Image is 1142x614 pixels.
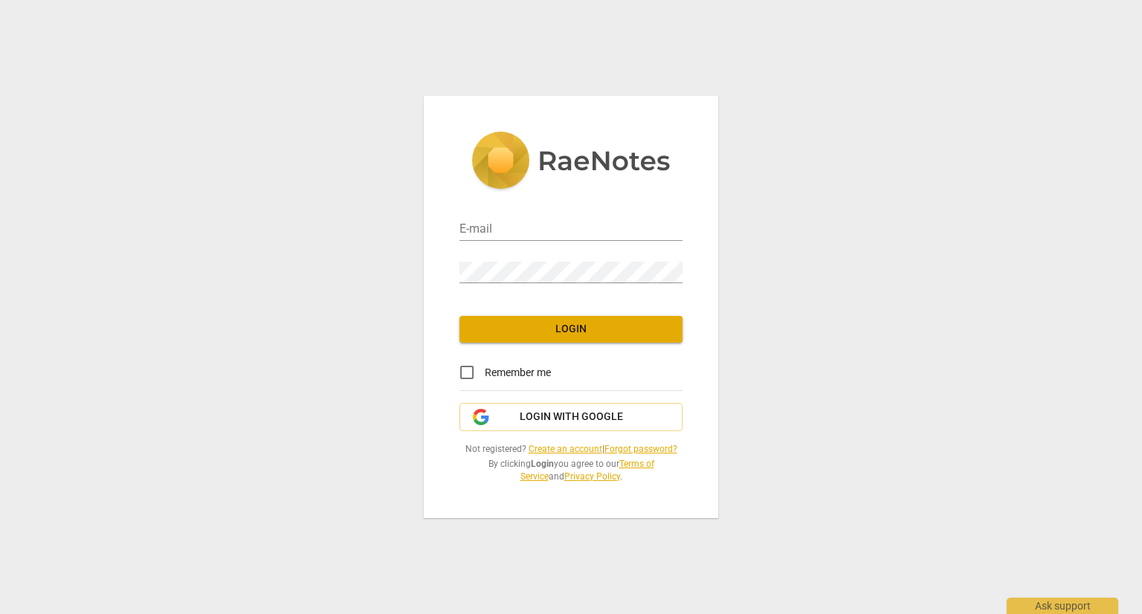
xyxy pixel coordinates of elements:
div: Ask support [1007,598,1118,614]
a: Create an account [529,444,602,454]
span: By clicking you agree to our and . [459,458,683,482]
span: Login with Google [520,410,623,424]
span: Login [471,322,671,337]
img: 5ac2273c67554f335776073100b6d88f.svg [471,132,671,193]
b: Login [531,459,554,469]
button: Login [459,316,683,343]
span: Remember me [485,365,551,381]
button: Login with Google [459,403,683,431]
a: Privacy Policy [564,471,620,482]
a: Forgot password? [604,444,677,454]
span: Not registered? | [459,443,683,456]
a: Terms of Service [520,459,654,482]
